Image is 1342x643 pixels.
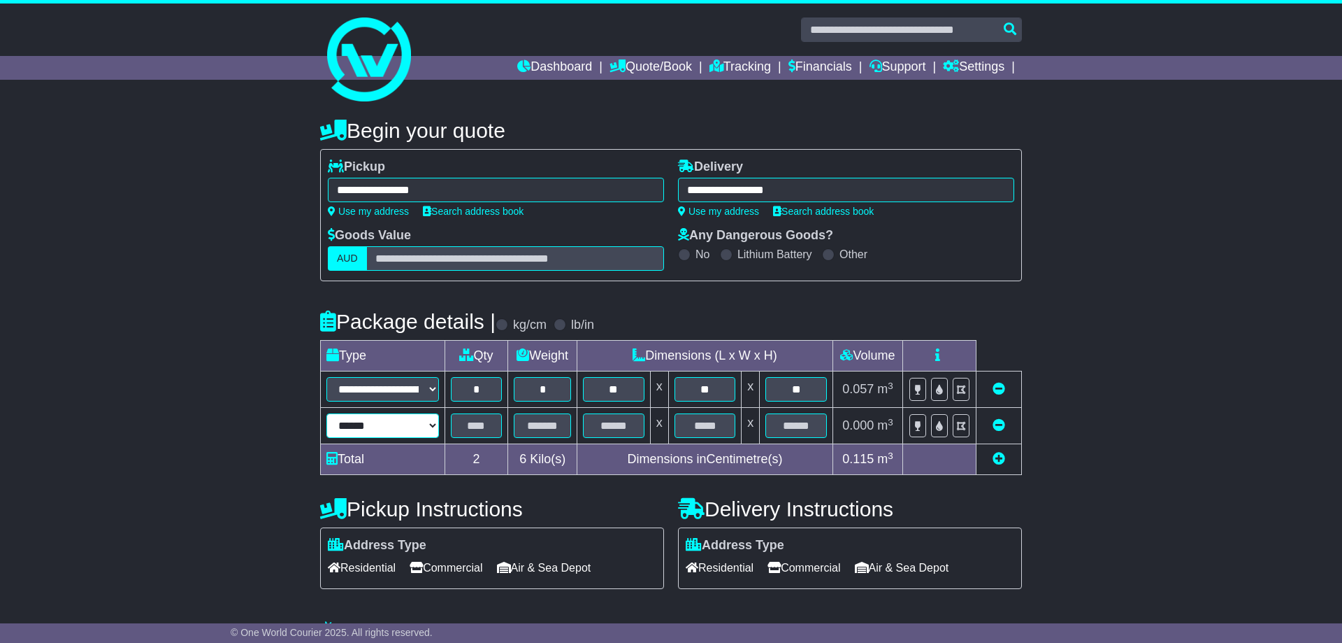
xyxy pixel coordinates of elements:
[650,408,668,444] td: x
[508,444,577,475] td: Kilo(s)
[321,341,445,372] td: Type
[678,228,833,243] label: Any Dangerous Goods?
[497,557,591,579] span: Air & Sea Depot
[695,248,709,261] label: No
[678,160,743,175] label: Delivery
[508,341,577,372] td: Weight
[742,408,760,444] td: x
[328,246,367,271] label: AUD
[832,341,902,372] td: Volume
[943,56,1004,80] a: Settings
[577,444,833,475] td: Dimensions in Centimetre(s)
[877,382,893,396] span: m
[773,206,874,217] a: Search address book
[888,417,893,428] sup: 3
[788,56,852,80] a: Financials
[321,444,445,475] td: Total
[519,452,526,466] span: 6
[888,381,893,391] sup: 3
[513,318,547,333] label: kg/cm
[842,418,874,432] span: 0.000
[842,452,874,466] span: 0.115
[993,382,1005,396] a: Remove this item
[993,452,1005,466] a: Add new item
[877,418,893,432] span: m
[231,627,433,638] span: © One World Courier 2025. All rights reserved.
[855,557,949,579] span: Air & Sea Depot
[328,228,411,243] label: Goods Value
[445,444,508,475] td: 2
[842,382,874,396] span: 0.057
[767,557,840,579] span: Commercial
[328,557,396,579] span: Residential
[993,418,1005,432] a: Remove this item
[877,452,893,466] span: m
[328,160,385,175] label: Pickup
[888,451,893,461] sup: 3
[328,206,409,217] a: Use my address
[650,372,668,408] td: x
[445,341,508,372] td: Qty
[678,206,759,217] a: Use my address
[686,557,753,579] span: Residential
[423,206,524,217] a: Search address book
[517,56,592,80] a: Dashboard
[609,56,692,80] a: Quote/Book
[742,372,760,408] td: x
[320,497,664,521] h4: Pickup Instructions
[577,341,833,372] td: Dimensions (L x W x H)
[678,497,1022,521] h4: Delivery Instructions
[870,56,926,80] a: Support
[328,538,426,553] label: Address Type
[709,56,771,80] a: Tracking
[320,119,1022,142] h4: Begin your quote
[571,318,594,333] label: lb/in
[320,310,496,333] h4: Package details |
[839,248,867,261] label: Other
[737,248,812,261] label: Lithium Battery
[410,557,482,579] span: Commercial
[686,538,784,553] label: Address Type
